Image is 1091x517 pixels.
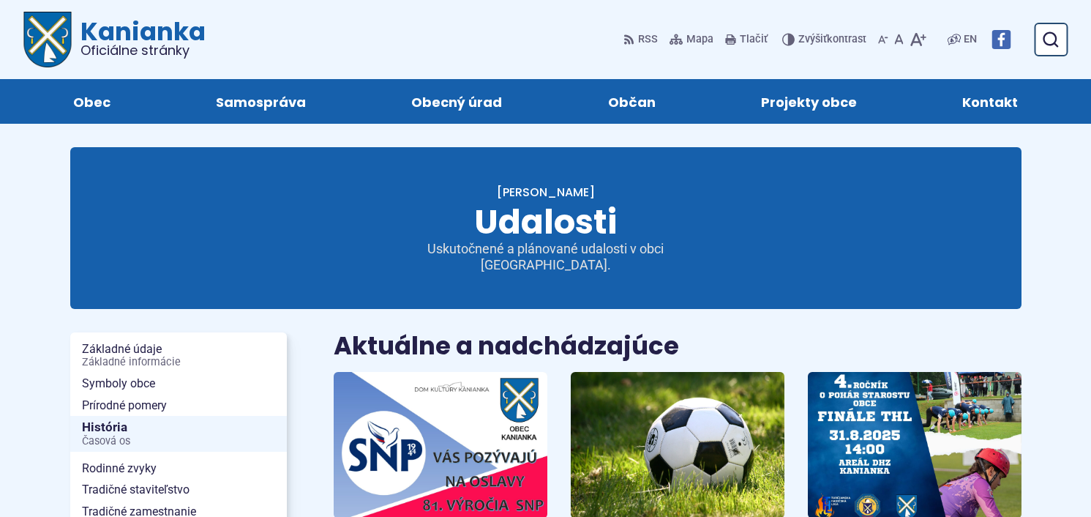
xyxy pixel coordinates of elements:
span: Mapa [686,31,713,48]
span: kontrast [798,34,866,46]
span: RSS [638,31,658,48]
a: Samospráva [178,79,344,124]
a: Obecný úrad [373,79,540,124]
button: Zvýšiťkontrast [782,24,869,55]
span: Tlačiť [740,34,768,46]
a: Projekty obce [723,79,895,124]
a: Rodinné zvyky [70,458,287,480]
span: Občan [608,79,656,124]
span: EN [964,31,977,48]
span: Kanianka [72,19,206,57]
a: Tradičné staviteľstvo [70,479,287,501]
a: Občan [570,79,694,124]
button: Zmenšiť veľkosť písma [875,24,891,55]
button: Tlačiť [722,24,771,55]
span: Udalosti [474,198,617,245]
a: RSS [623,24,661,55]
a: [PERSON_NAME] [497,184,595,201]
img: Prejsť na Facebook stránku [991,30,1011,49]
span: Základné informácie [82,357,275,368]
span: Oficiálne stránky [80,44,206,57]
img: Prejsť na domovskú stránku [23,12,72,67]
span: Symboly obce [82,373,275,395]
h2: Aktuálne a nadchádzajúce [334,332,1021,360]
span: Časová os [82,436,275,447]
a: Mapa [667,24,716,55]
button: Nastaviť pôvodnú veľkosť písma [891,24,907,55]
a: Základné údajeZákladné informácie [70,338,287,373]
a: Kontakt [924,79,1056,124]
a: Logo Kanianka, prejsť na domovskú stránku. [23,12,206,67]
a: HistóriaČasová os [70,416,287,452]
a: Obec [35,79,149,124]
a: EN [961,31,980,48]
span: Projekty obce [761,79,857,124]
span: Rodinné zvyky [82,458,275,480]
span: Obec [73,79,110,124]
span: Základné údaje [82,338,275,373]
a: Symboly obce [70,373,287,395]
span: Samospráva [216,79,306,124]
span: Zvýšiť [798,33,827,45]
a: Prírodné pomery [70,395,287,417]
span: Kontakt [962,79,1018,124]
span: Tradičné staviteľstvo [82,479,275,501]
p: Uskutočnené a plánované udalosti v obci [GEOGRAPHIC_DATA]. [370,241,721,274]
span: Obecný úrad [411,79,502,124]
span: Prírodné pomery [82,395,275,417]
button: Zväčšiť veľkosť písma [907,24,929,55]
span: História [82,416,275,452]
